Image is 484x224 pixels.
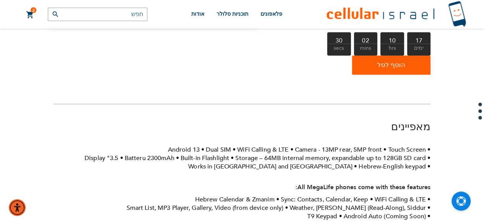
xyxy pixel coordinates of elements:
li: Hebrew-English keypad [359,162,430,171]
li: Hebrew Calendar & Zmanim [195,195,279,204]
a: מאפיינים [391,119,430,134]
li: Batteru 2300mAh [125,154,179,162]
li: Camera - 13MP rear, 5MP front [295,146,387,154]
input: חפש [48,8,147,21]
span: mins [354,44,378,56]
div: תפריט נגישות [9,199,26,216]
img: לוגו סלולר ישראל [327,1,466,28]
span: secs [327,44,351,56]
a: 2 [26,10,34,20]
li: Android Auto (Coming Soon) [344,212,430,221]
li: Dual SIM [206,146,236,154]
button: הוסף לסל [352,56,430,75]
span: אודות [191,11,204,17]
b: 30 [327,32,351,44]
span: תוכניות סלולר [217,11,248,17]
strong: All MegaLife phones come with these features: [295,183,430,191]
li: 3.5" Display [85,154,123,162]
li: Works in [GEOGRAPHIC_DATA] and [GEOGRAPHIC_DATA] [188,162,357,171]
li: Weather, [PERSON_NAME] (Read-Along), Siddur [290,204,430,212]
span: הוסף לסל [377,57,405,73]
span: hrs [380,44,404,56]
li: Sync: Contacts, Calendar, Keep [281,195,373,204]
b: 10 [380,32,404,44]
li: Android 13 [168,146,204,154]
b: 17 [407,32,431,44]
b: 02 [354,32,378,44]
li: WiFi Calling & LTE [237,146,293,154]
span: ימים [407,44,431,56]
li: T9 Keypad [307,212,342,221]
li: WiFi Calling & LTE [375,195,430,204]
li: Built-in Flashlight [181,154,234,162]
li: Smart List, MP3 Player, Gallery, Video (from device only) [126,204,288,212]
li: Storage – 64MB internal memory, expandable up to 128GB SD card [235,154,430,162]
span: 2 [32,7,35,13]
li: Touch Screen [388,146,430,154]
span: פלאפונים [261,11,282,17]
